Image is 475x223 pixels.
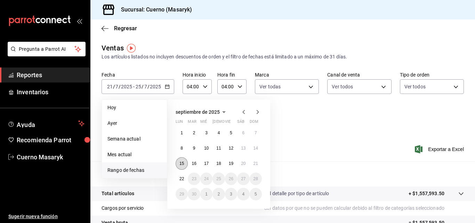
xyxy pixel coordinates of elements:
span: Cuerno Masaryk [17,152,84,162]
button: 6 de septiembre de 2025 [237,127,249,139]
span: Ver todas [259,83,281,90]
span: Reportes [17,70,84,80]
abbr: 12 de septiembre de 2025 [229,146,233,151]
abbr: sábado [237,119,244,127]
img: Tooltip marker [127,44,136,53]
abbr: 4 de septiembre de 2025 [218,130,220,135]
button: 1 de septiembre de 2025 [176,127,188,139]
abbr: lunes [176,119,183,127]
abbr: 22 de septiembre de 2025 [179,176,184,181]
button: 12 de septiembre de 2025 [225,142,237,154]
button: 23 de septiembre de 2025 [188,173,200,185]
span: Exportar a Excel [416,145,464,153]
label: Fecha [102,72,174,77]
span: Ver todos [332,83,353,90]
input: ---- [121,84,132,89]
button: 1 de octubre de 2025 [200,188,212,200]
button: 5 de octubre de 2025 [250,188,262,200]
button: 10 de septiembre de 2025 [200,142,212,154]
button: 25 de septiembre de 2025 [212,173,225,185]
input: -- [115,84,119,89]
abbr: 20 de septiembre de 2025 [241,161,245,166]
span: Recomienda Parrot [17,135,84,145]
abbr: 5 de septiembre de 2025 [230,130,232,135]
abbr: 1 de octubre de 2025 [205,192,208,197]
abbr: 6 de septiembre de 2025 [242,130,244,135]
p: Cargos por servicio [102,205,144,212]
button: 19 de septiembre de 2025 [225,157,237,170]
button: 29 de septiembre de 2025 [176,188,188,200]
button: Pregunta a Parrot AI [8,42,86,56]
abbr: 4 de octubre de 2025 [242,192,244,197]
button: 3 de septiembre de 2025 [200,127,212,139]
abbr: 29 de septiembre de 2025 [179,192,184,197]
abbr: 3 de septiembre de 2025 [205,130,208,135]
button: 8 de septiembre de 2025 [176,142,188,154]
button: septiembre de 2025 [176,108,228,116]
span: / [119,84,121,89]
button: Regresar [102,25,137,32]
abbr: 15 de septiembre de 2025 [179,161,184,166]
abbr: 14 de septiembre de 2025 [253,146,258,151]
label: Canal de venta [327,72,391,77]
button: 15 de septiembre de 2025 [176,157,188,170]
button: 20 de septiembre de 2025 [237,157,249,170]
button: 17 de septiembre de 2025 [200,157,212,170]
span: Ayuda [17,119,75,128]
button: 5 de septiembre de 2025 [225,127,237,139]
span: Ayer [107,120,161,127]
div: Los artículos listados no incluyen descuentos de orden y el filtro de fechas está limitado a un m... [102,53,464,61]
abbr: 10 de septiembre de 2025 [204,146,209,151]
button: 4 de septiembre de 2025 [212,127,225,139]
button: 9 de septiembre de 2025 [188,142,200,154]
span: Rango de fechas [107,167,161,174]
a: Pregunta a Parrot AI [5,50,86,58]
abbr: 17 de septiembre de 2025 [204,161,209,166]
button: 11 de septiembre de 2025 [212,142,225,154]
span: Mes actual [107,151,161,158]
span: Regresar [114,25,137,32]
abbr: 7 de septiembre de 2025 [255,130,257,135]
abbr: 24 de septiembre de 2025 [204,176,209,181]
abbr: 26 de septiembre de 2025 [229,176,233,181]
h3: Sucursal: Cuerno (Masaryk) [115,6,192,14]
button: 26 de septiembre de 2025 [225,173,237,185]
span: / [147,84,150,89]
abbr: 3 de octubre de 2025 [230,192,232,197]
abbr: jueves [212,119,253,127]
label: Tipo de orden [400,72,464,77]
span: Hoy [107,104,161,111]
button: open_drawer_menu [77,18,82,24]
abbr: 18 de septiembre de 2025 [216,161,221,166]
span: septiembre de 2025 [176,109,220,115]
abbr: 28 de septiembre de 2025 [253,176,258,181]
span: / [113,84,115,89]
button: 4 de octubre de 2025 [237,188,249,200]
input: -- [107,84,113,89]
button: 3 de octubre de 2025 [225,188,237,200]
abbr: 8 de septiembre de 2025 [180,146,183,151]
input: ---- [150,84,161,89]
input: -- [135,84,142,89]
button: 2 de octubre de 2025 [212,188,225,200]
label: Hora inicio [183,72,212,77]
button: 24 de septiembre de 2025 [200,173,212,185]
button: 18 de septiembre de 2025 [212,157,225,170]
button: 27 de septiembre de 2025 [237,173,249,185]
button: 13 de septiembre de 2025 [237,142,249,154]
span: Semana actual [107,135,161,143]
abbr: martes [188,119,196,127]
button: 30 de septiembre de 2025 [188,188,200,200]
abbr: 13 de septiembre de 2025 [241,146,245,151]
abbr: 19 de septiembre de 2025 [229,161,233,166]
span: / [142,84,144,89]
abbr: 2 de septiembre de 2025 [193,130,195,135]
p: + $1,557,593.50 [409,190,444,197]
abbr: 11 de septiembre de 2025 [216,146,221,151]
abbr: 1 de septiembre de 2025 [180,130,183,135]
button: 21 de septiembre de 2025 [250,157,262,170]
p: Sin datos por que no se pueden calcular debido al filtro de categorías seleccionado [264,205,464,212]
abbr: 16 de septiembre de 2025 [192,161,196,166]
span: - [133,84,135,89]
